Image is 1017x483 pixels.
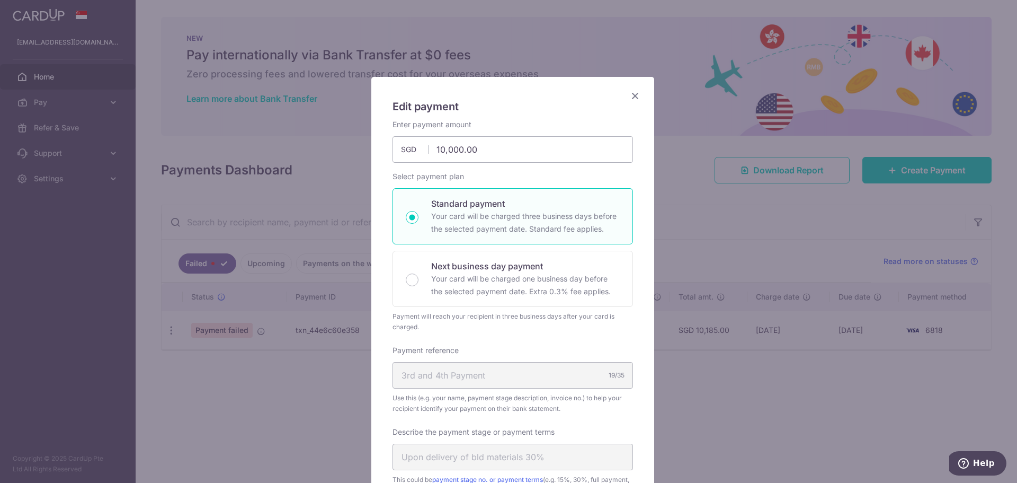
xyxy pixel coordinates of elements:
[392,119,471,130] label: Enter payment amount
[431,197,620,210] p: Standard payment
[392,171,464,182] label: Select payment plan
[392,393,633,414] span: Use this (e.g. your name, payment stage description, invoice no.) to help your recipient identify...
[392,345,459,356] label: Payment reference
[431,273,620,298] p: Your card will be charged one business day before the selected payment date. Extra 0.3% fee applies.
[392,98,633,115] h5: Edit payment
[392,136,633,163] input: 0.00
[392,311,633,332] div: Payment will reach your recipient in three business days after your card is charged.
[431,210,620,235] p: Your card will be charged three business days before the selected payment date. Standard fee appl...
[629,90,641,102] button: Close
[949,451,1006,478] iframe: Opens a widget where you can find more information
[401,144,429,155] span: SGD
[609,370,625,381] div: 19/35
[431,260,620,273] p: Next business day payment
[392,427,555,437] label: Describe the payment stage or payment terms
